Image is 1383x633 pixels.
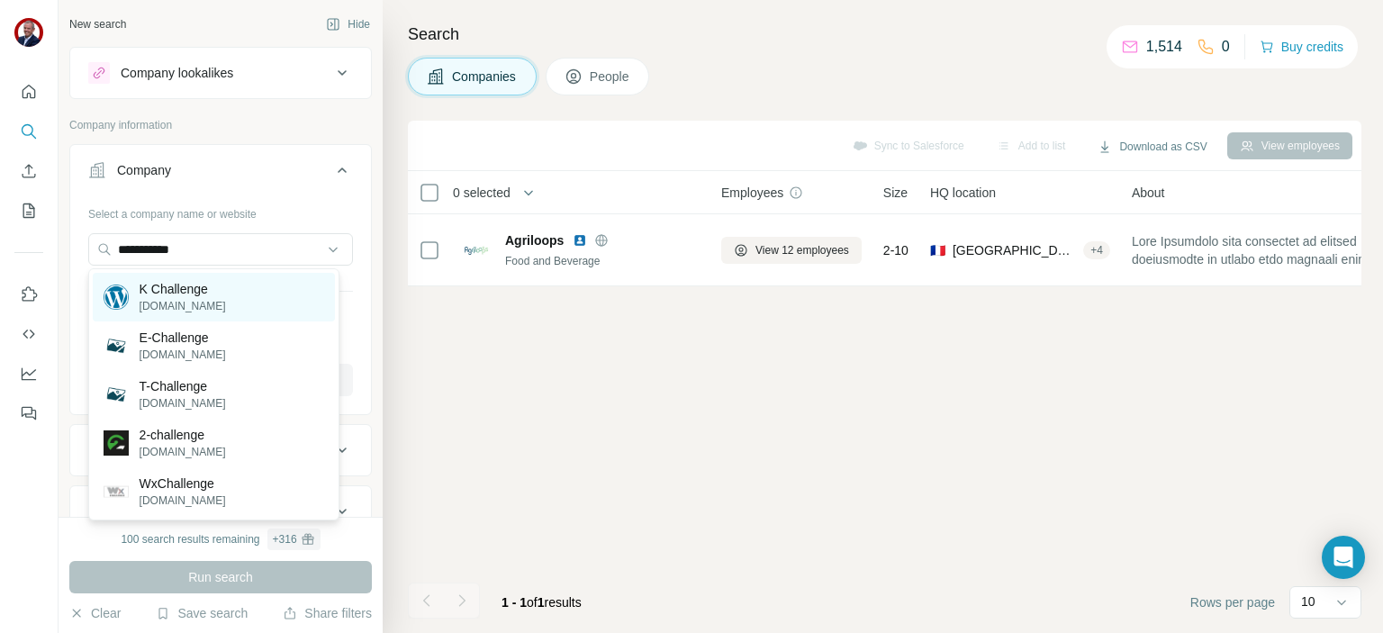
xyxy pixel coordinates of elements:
[140,347,226,363] p: [DOMAIN_NAME]
[1085,133,1219,160] button: Download as CSV
[69,16,126,32] div: New search
[69,117,372,133] p: Company information
[104,333,129,358] img: E-Challenge
[14,278,43,311] button: Use Surfe on LinkedIn
[502,595,527,610] span: 1 - 1
[70,51,371,95] button: Company lookalikes
[14,18,43,47] img: Avatar
[453,184,511,202] span: 0 selected
[140,475,226,493] p: WxChallenge
[104,285,129,310] img: K Challenge
[1083,242,1110,258] div: + 4
[408,22,1361,47] h4: Search
[14,357,43,390] button: Dashboard
[14,155,43,187] button: Enrich CSV
[14,397,43,430] button: Feedback
[755,242,849,258] span: View 12 employees
[140,280,226,298] p: K Challenge
[104,479,129,504] img: WxChallenge
[1322,536,1365,579] div: Open Intercom Messenger
[140,377,226,395] p: T-Challenge
[462,236,491,265] img: Logo of Agriloops
[1146,36,1182,58] p: 1,514
[273,531,297,547] div: + 316
[70,429,371,472] button: Industry
[121,64,233,82] div: Company lookalikes
[1132,184,1165,202] span: About
[1190,593,1275,611] span: Rows per page
[930,241,945,259] span: 🇫🇷
[121,529,320,550] div: 100 search results remaining
[140,298,226,314] p: [DOMAIN_NAME]
[505,231,564,249] span: Agriloops
[88,199,353,222] div: Select a company name or website
[140,426,226,444] p: 2-challenge
[283,604,372,622] button: Share filters
[573,233,587,248] img: LinkedIn logo
[538,595,545,610] span: 1
[140,395,226,411] p: [DOMAIN_NAME]
[104,430,129,456] img: 2-challenge
[452,68,518,86] span: Companies
[156,604,248,622] button: Save search
[590,68,631,86] span: People
[721,237,862,264] button: View 12 employees
[883,241,908,259] span: 2-10
[70,149,371,199] button: Company
[505,253,700,269] div: Food and Beverage
[883,184,908,202] span: Size
[117,161,171,179] div: Company
[104,382,129,407] img: T-Challenge
[313,11,383,38] button: Hide
[140,493,226,509] p: [DOMAIN_NAME]
[70,490,371,533] button: HQ location
[14,115,43,148] button: Search
[1301,592,1315,610] p: 10
[14,76,43,108] button: Quick start
[1260,34,1343,59] button: Buy credits
[953,241,1076,259] span: [GEOGRAPHIC_DATA], [GEOGRAPHIC_DATA], [GEOGRAPHIC_DATA]
[140,444,226,460] p: [DOMAIN_NAME]
[69,604,121,622] button: Clear
[502,595,582,610] span: results
[14,194,43,227] button: My lists
[721,184,783,202] span: Employees
[14,318,43,350] button: Use Surfe API
[140,329,226,347] p: E-Challenge
[930,184,996,202] span: HQ location
[1222,36,1230,58] p: 0
[527,595,538,610] span: of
